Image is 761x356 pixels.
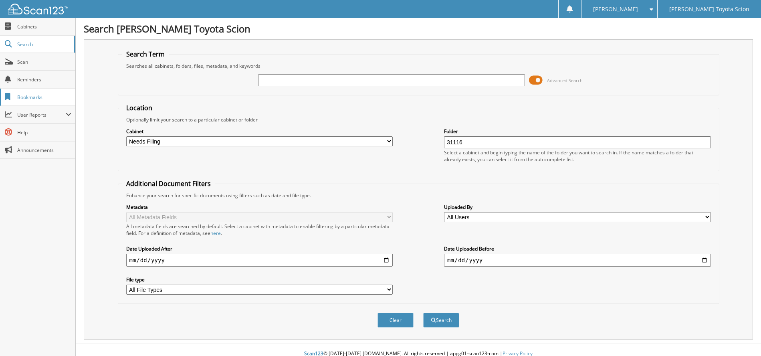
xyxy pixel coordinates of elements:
div: Enhance your search for specific documents using filters such as date and file type. [122,192,715,199]
iframe: Chat Widget [721,318,761,356]
div: Optionally limit your search to a particular cabinet or folder [122,116,715,123]
div: Searches all cabinets, folders, files, metadata, and keywords [122,63,715,69]
span: Cabinets [17,23,71,30]
h1: Search [PERSON_NAME] Toyota Scion [84,22,753,35]
span: Help [17,129,71,136]
button: Clear [377,313,414,328]
legend: Location [122,103,156,112]
label: Date Uploaded After [126,245,393,252]
input: end [444,254,711,267]
span: Advanced Search [547,77,583,83]
img: scan123-logo-white.svg [8,4,68,14]
span: Search [17,41,70,48]
legend: Search Term [122,50,169,59]
label: Date Uploaded Before [444,245,711,252]
span: Announcements [17,147,71,154]
span: Scan [17,59,71,65]
span: Bookmarks [17,94,71,101]
input: start [126,254,393,267]
span: User Reports [17,111,66,118]
span: [PERSON_NAME] Toyota Scion [669,7,749,12]
a: here [210,230,221,237]
legend: Additional Document Filters [122,179,215,188]
div: All metadata fields are searched by default. Select a cabinet with metadata to enable filtering b... [126,223,393,237]
label: Metadata [126,204,393,210]
label: Folder [444,128,711,135]
label: Cabinet [126,128,393,135]
label: File type [126,276,393,283]
div: Select a cabinet and begin typing the name of the folder you want to search in. If the name match... [444,149,711,163]
span: [PERSON_NAME] [593,7,638,12]
button: Search [423,313,459,328]
span: Reminders [17,76,71,83]
label: Uploaded By [444,204,711,210]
